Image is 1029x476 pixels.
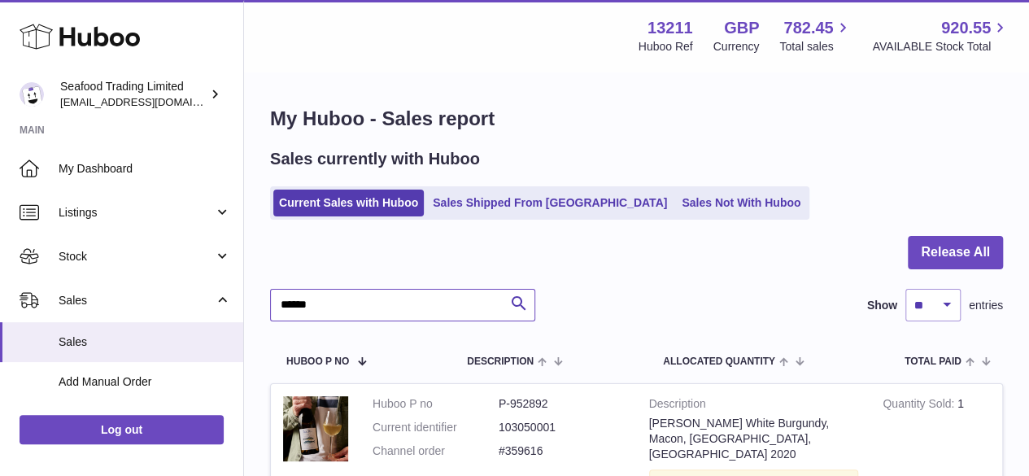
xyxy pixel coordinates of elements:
[649,396,859,416] strong: Description
[59,161,231,177] span: My Dashboard
[867,298,897,313] label: Show
[883,397,957,414] strong: Quantity Sold
[273,190,424,216] a: Current Sales with Huboo
[373,443,499,459] dt: Channel order
[373,420,499,435] dt: Current identifier
[270,106,1003,132] h1: My Huboo - Sales report
[59,249,214,264] span: Stock
[647,17,693,39] strong: 13211
[941,17,991,39] span: 920.55
[724,17,759,39] strong: GBP
[283,396,348,461] img: Rick-Stein-White-Burgundy.jpg
[373,396,499,412] dt: Huboo P no
[649,416,859,462] div: [PERSON_NAME] White Burgundy, Macon, [GEOGRAPHIC_DATA], [GEOGRAPHIC_DATA] 2020
[779,17,852,55] a: 782.45 Total sales
[905,356,961,367] span: Total paid
[872,17,1009,55] a: 920.55 AVAILABLE Stock Total
[969,298,1003,313] span: entries
[467,356,534,367] span: Description
[20,415,224,444] a: Log out
[663,356,775,367] span: ALLOCATED Quantity
[908,236,1003,269] button: Release All
[676,190,806,216] a: Sales Not With Huboo
[639,39,693,55] div: Huboo Ref
[59,293,214,308] span: Sales
[270,148,480,170] h2: Sales currently with Huboo
[872,39,1009,55] span: AVAILABLE Stock Total
[783,17,833,39] span: 782.45
[59,334,231,350] span: Sales
[499,443,625,459] dd: #359616
[60,95,239,108] span: [EMAIL_ADDRESS][DOMAIN_NAME]
[60,79,207,110] div: Seafood Trading Limited
[59,205,214,221] span: Listings
[286,356,349,367] span: Huboo P no
[713,39,760,55] div: Currency
[59,374,231,390] span: Add Manual Order
[499,420,625,435] dd: 103050001
[499,396,625,412] dd: P-952892
[20,82,44,107] img: internalAdmin-13211@internal.huboo.com
[427,190,673,216] a: Sales Shipped From [GEOGRAPHIC_DATA]
[779,39,852,55] span: Total sales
